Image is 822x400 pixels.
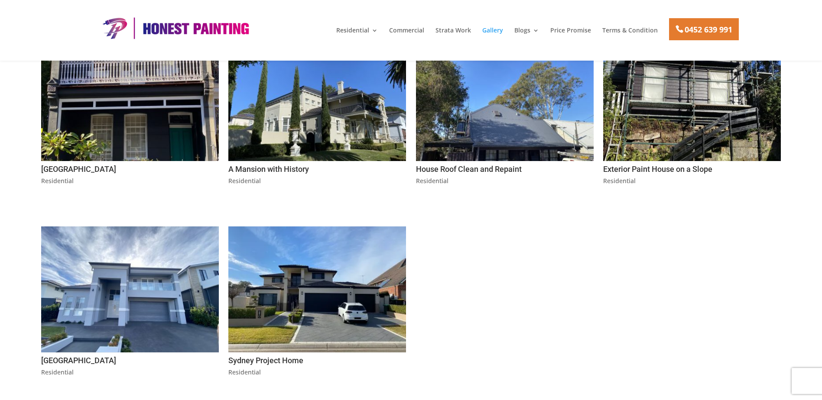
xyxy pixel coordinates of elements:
a: 0452 639 991 [669,18,739,40]
img: Exterior Paint House on a Slope [603,35,781,161]
a: Blogs [514,27,539,42]
a: Exterior Paint House on a Slope [603,165,712,174]
img: Sydney Project Home [228,226,406,352]
a: Price Promise [550,27,591,42]
a: Residential [603,177,636,185]
a: Residential [228,177,261,185]
a: House Roof Clean and Repaint [416,165,522,174]
a: Residential [416,177,448,185]
img: Honest Painting [97,16,253,40]
a: Commercial [389,27,424,42]
img: House Roof Clean and Repaint [416,35,594,161]
a: A Mansion with History [228,165,309,174]
img: Inner West Terrace House [41,35,219,161]
img: Bella Vista Modern House [41,226,219,352]
img: A Mansion with History [228,35,406,161]
a: Strata Work [435,27,471,42]
a: Gallery [482,27,503,42]
a: Terms & Condition [602,27,658,42]
a: [GEOGRAPHIC_DATA] [41,356,116,365]
a: Residential [41,368,74,376]
a: Residential [41,177,74,185]
a: [GEOGRAPHIC_DATA] [41,165,116,174]
a: Residential [336,27,378,42]
a: Sydney Project Home [228,356,303,365]
a: Residential [228,368,261,376]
